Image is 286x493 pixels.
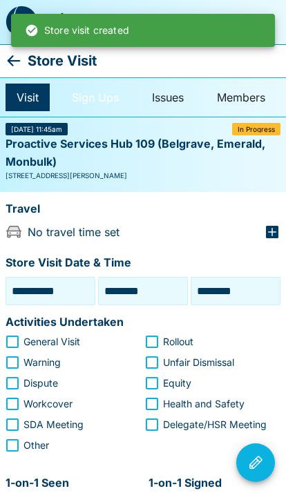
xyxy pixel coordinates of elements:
[194,280,277,302] input: Choose time, selected time is 12:15 PM
[163,396,245,411] span: Health and Safety
[23,396,73,411] span: Workcover
[6,254,131,272] p: Store Visit Date & Time
[6,6,37,38] img: sda-logo-dark.svg
[23,417,84,432] span: SDA Meeting
[23,376,58,390] span: Dispute
[23,438,49,452] span: Other
[163,417,267,432] span: Delegate/HSR Meeting
[23,355,61,369] span: Warning
[23,334,80,349] span: General Visit
[28,224,120,240] p: No travel time set
[247,6,280,39] button: menu
[141,84,195,111] a: Issues
[206,84,276,111] a: Members
[6,84,50,111] a: Visit
[163,355,234,369] span: Unfair Dismissal
[214,6,247,39] button: Add Store Visit
[163,376,191,390] span: Equity
[9,280,92,302] input: Choose date, selected date is 2 Sep 2025
[6,171,280,181] div: [STREET_ADDRESS][PERSON_NAME]
[6,135,280,171] p: Proactive Services Hub 109 (Belgrave, Emerald, Monbulk)
[6,200,40,218] p: Travel
[28,50,97,72] p: Store Visit
[175,6,209,39] button: menu
[11,126,62,133] span: [DATE] 11:45am
[6,313,124,331] p: Activities Undertaken
[163,334,193,349] span: Rollout
[238,126,275,133] span: In Progress
[102,280,184,302] input: Choose time, selected time is 11:45 AM
[61,84,130,111] a: Sign Ups
[25,18,129,43] div: Store visit created
[236,443,275,482] button: Visit Actions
